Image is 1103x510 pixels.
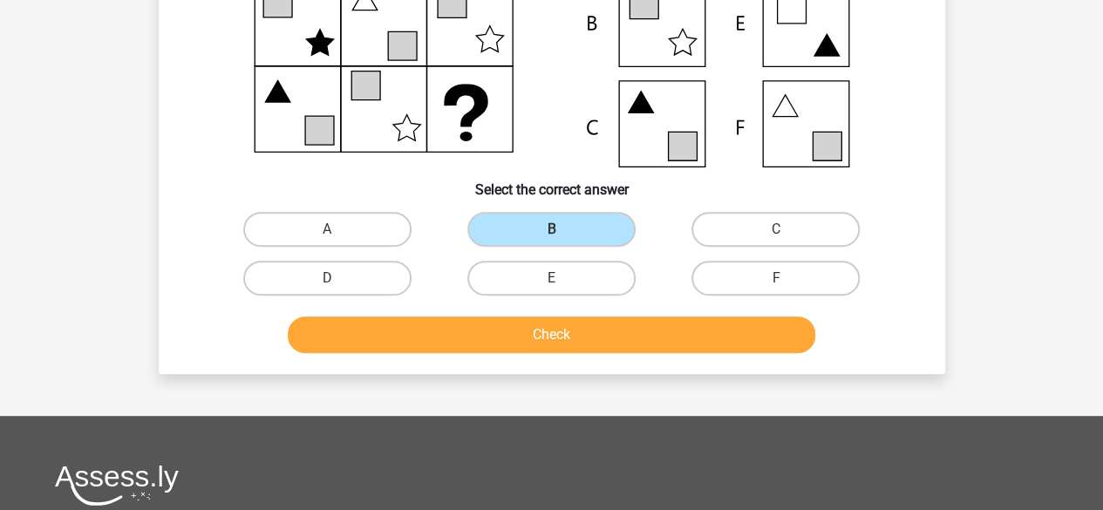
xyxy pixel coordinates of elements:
label: D [243,261,412,296]
label: A [243,212,412,247]
label: F [691,261,860,296]
button: Check [288,316,815,353]
label: B [467,212,636,247]
label: E [467,261,636,296]
img: Assessly logo [55,465,179,506]
h6: Select the correct answer [187,167,917,198]
label: C [691,212,860,247]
